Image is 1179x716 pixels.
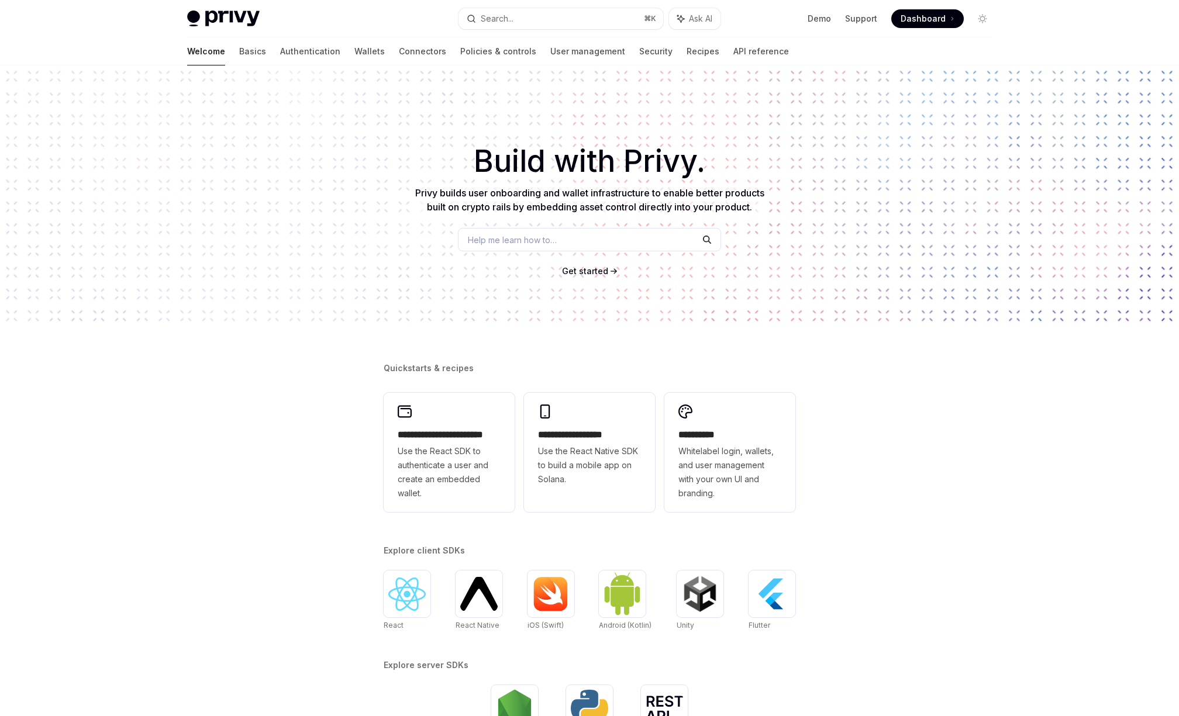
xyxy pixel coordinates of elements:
a: Get started [562,265,608,277]
span: Use the React SDK to authenticate a user and create an embedded wallet. [398,444,501,500]
span: Unity [677,621,694,629]
span: Whitelabel login, wallets, and user management with your own UI and branding. [678,444,781,500]
span: Flutter [749,621,770,629]
span: Quickstarts & recipes [384,362,474,374]
img: Android (Kotlin) [604,572,641,615]
span: React Native [456,621,499,629]
a: FlutterFlutter [749,570,795,631]
a: **** **** **** ***Use the React Native SDK to build a mobile app on Solana. [524,393,655,512]
a: Basics [239,37,266,65]
img: React Native [460,577,498,610]
a: Support [845,13,877,25]
a: UnityUnity [677,570,723,631]
a: Dashboard [891,9,964,28]
span: Ask AI [689,13,712,25]
a: ReactReact [384,570,430,631]
a: iOS (Swift)iOS (Swift) [528,570,574,631]
a: User management [550,37,625,65]
img: iOS (Swift) [532,576,570,611]
a: Welcome [187,37,225,65]
span: Android (Kotlin) [599,621,651,629]
span: Explore client SDKs [384,545,465,556]
a: **** *****Whitelabel login, wallets, and user management with your own UI and branding. [664,393,795,512]
span: React [384,621,404,629]
span: Use the React Native SDK to build a mobile app on Solana. [538,444,641,486]
a: Wallets [354,37,385,65]
a: Policies & controls [460,37,536,65]
a: API reference [733,37,789,65]
a: Android (Kotlin)Android (Kotlin) [599,570,651,631]
span: Build with Privy. [474,151,705,172]
a: React NativeReact Native [456,570,502,631]
button: Toggle dark mode [973,9,992,28]
span: Dashboard [901,13,946,25]
a: Connectors [399,37,446,65]
span: Get started [562,266,608,276]
span: ⌘ K [644,14,656,23]
img: light logo [187,11,260,27]
span: Help me learn how to… [468,234,557,246]
img: Unity [681,575,719,613]
span: Explore server SDKs [384,659,468,671]
img: Flutter [753,575,791,613]
a: Authentication [280,37,340,65]
a: Demo [808,13,831,25]
button: Ask AI [669,8,720,29]
a: Security [639,37,673,65]
a: Recipes [687,37,719,65]
span: iOS (Swift) [528,621,564,629]
button: Search...⌘K [458,8,663,29]
span: Privy builds user onboarding and wallet infrastructure to enable better products built on crypto ... [415,187,764,213]
img: React [388,577,426,611]
div: Search... [481,12,513,26]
